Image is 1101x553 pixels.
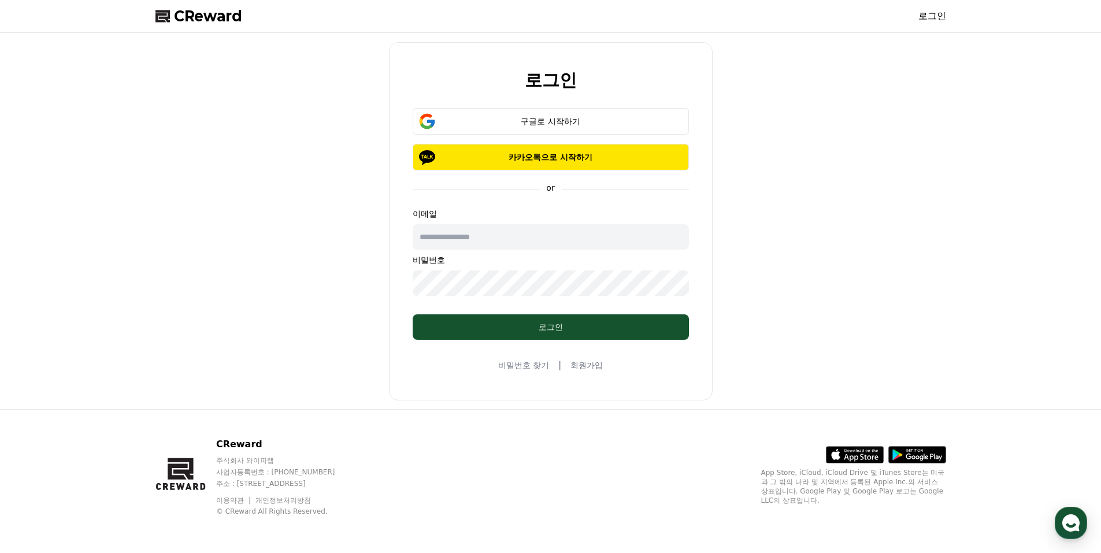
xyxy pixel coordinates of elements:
[525,70,577,90] h2: 로그인
[216,507,357,516] p: © CReward All Rights Reserved.
[498,359,549,371] a: 비밀번호 찾기
[255,496,311,504] a: 개인정보처리방침
[570,359,603,371] a: 회원가입
[155,7,242,25] a: CReward
[216,496,253,504] a: 이용약관
[413,254,689,266] p: 비밀번호
[413,108,689,135] button: 구글로 시작하기
[413,208,689,220] p: 이메일
[413,314,689,340] button: 로그인
[429,116,672,127] div: 구글로 시작하기
[216,467,357,477] p: 사업자등록번호 : [PHONE_NUMBER]
[429,151,672,163] p: 카카오톡으로 시작하기
[216,456,357,465] p: 주식회사 와이피랩
[761,468,946,505] p: App Store, iCloud, iCloud Drive 및 iTunes Store는 미국과 그 밖의 나라 및 지역에서 등록된 Apple Inc.의 서비스 상표입니다. Goo...
[918,9,946,23] a: 로그인
[216,437,357,451] p: CReward
[174,7,242,25] span: CReward
[539,182,561,194] p: or
[436,321,666,333] div: 로그인
[413,144,689,170] button: 카카오톡으로 시작하기
[216,479,357,488] p: 주소 : [STREET_ADDRESS]
[558,358,561,372] span: |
